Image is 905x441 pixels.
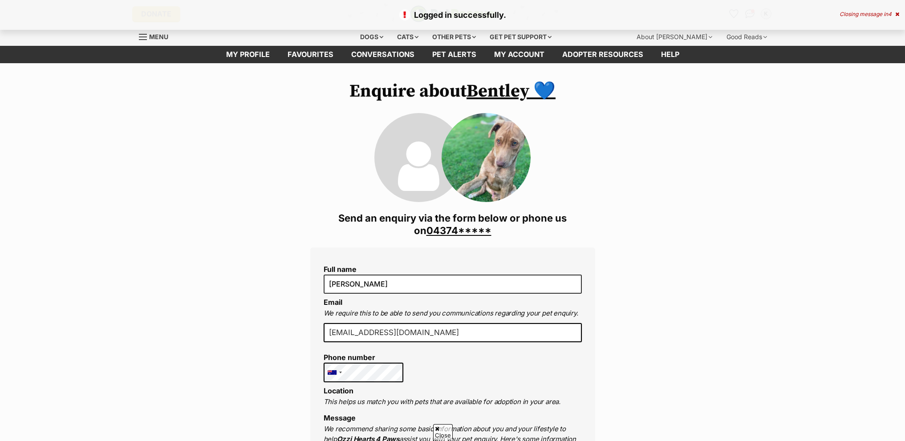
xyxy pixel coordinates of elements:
[324,298,342,307] label: Email
[324,363,345,382] div: Australia: +61
[467,80,556,102] a: Bentley 💙
[433,424,453,440] span: Close
[630,28,718,46] div: About [PERSON_NAME]
[553,46,652,63] a: Adopter resources
[324,386,353,395] label: Location
[324,353,404,361] label: Phone number
[324,265,582,273] label: Full name
[354,28,390,46] div: Dogs
[217,46,279,63] a: My profile
[423,46,485,63] a: Pet alerts
[652,46,688,63] a: Help
[324,397,582,407] p: This helps us match you with pets that are available for adoption in your area.
[310,212,595,237] h3: Send an enquiry via the form below or phone us on
[324,308,582,319] p: We require this to be able to send you communications regarding your pet enquiry.
[324,413,356,422] label: Message
[139,28,175,44] a: Menu
[485,46,553,63] a: My account
[149,33,168,40] span: Menu
[426,28,482,46] div: Other pets
[720,28,773,46] div: Good Reads
[279,46,342,63] a: Favourites
[391,28,425,46] div: Cats
[483,28,558,46] div: Get pet support
[324,275,582,293] input: E.g. Jimmy Chew
[310,81,595,101] h1: Enquire about
[342,46,423,63] a: conversations
[442,113,531,202] img: Bentley 💙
